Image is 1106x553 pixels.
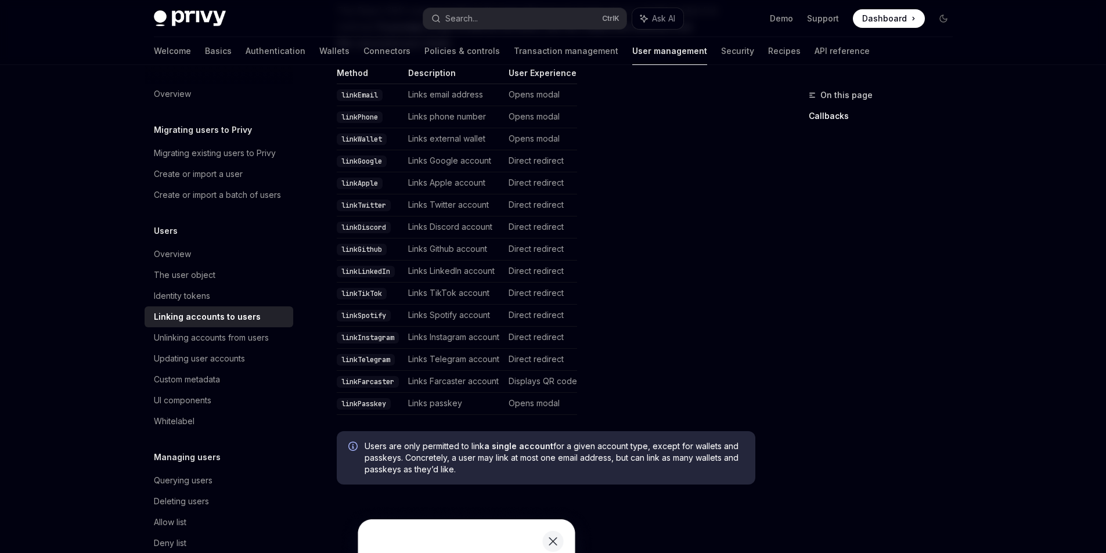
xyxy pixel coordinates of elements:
code: linkDiscord [337,222,391,233]
div: Whitelabel [154,414,194,428]
a: Connectors [363,37,410,65]
td: Direct redirect [504,238,577,261]
td: Direct redirect [504,261,577,283]
div: Deny list [154,536,186,550]
div: Identity tokens [154,289,210,303]
a: Basics [205,37,232,65]
code: linkEmail [337,89,383,101]
div: Migrating existing users to Privy [154,146,276,160]
td: Links Farcaster account [404,371,504,393]
td: Links Twitter account [404,194,504,216]
div: Overview [154,247,191,261]
td: Links Github account [404,238,504,261]
a: Whitelabel [145,411,293,432]
div: Linking accounts to users [154,310,261,324]
a: Linking accounts to users [145,306,293,327]
div: Updating user accounts [154,352,245,366]
a: Policies & controls [424,37,500,65]
td: Links Instagram account [404,327,504,349]
a: UI components [145,390,293,411]
a: Create or import a user [145,164,293,185]
a: Allow list [145,512,293,533]
a: Create or import a batch of users [145,185,293,205]
a: Dashboard [853,9,925,28]
td: Direct redirect [504,349,577,371]
td: Links TikTok account [404,283,504,305]
td: Links Telegram account [404,349,504,371]
span: Ctrl K [602,14,619,23]
div: Overview [154,87,191,101]
div: Allow list [154,515,186,529]
h5: Migrating users to Privy [154,123,252,137]
td: Links passkey [404,393,504,415]
td: Direct redirect [504,194,577,216]
code: linkTwitter [337,200,391,211]
a: Callbacks [809,107,962,125]
button: Search...CtrlK [423,8,626,29]
td: Links Spotify account [404,305,504,327]
a: Recipes [768,37,801,65]
div: Custom metadata [154,373,220,386]
a: Updating user accounts [145,348,293,369]
code: linkLinkedIn [337,266,395,277]
td: Links Apple account [404,172,504,194]
td: Direct redirect [504,305,577,327]
a: Security [721,37,754,65]
code: linkTelegram [337,354,395,366]
h5: Users [154,224,178,238]
div: Unlinking accounts from users [154,331,269,345]
div: Search... [445,12,478,26]
th: User Experience [504,67,577,84]
div: Create or import a batch of users [154,188,281,202]
a: Overview [145,244,293,265]
td: Direct redirect [504,283,577,305]
button: Toggle dark mode [934,9,953,28]
code: linkGithub [337,244,387,255]
td: Opens modal [504,393,577,415]
a: Demo [770,13,793,24]
td: Links phone number [404,106,504,128]
td: Direct redirect [504,150,577,172]
a: Migrating existing users to Privy [145,143,293,164]
a: API reference [815,37,870,65]
td: Links external wallet [404,128,504,150]
div: Create or import a user [154,167,243,181]
code: linkFarcaster [337,376,399,388]
a: Querying users [145,470,293,491]
a: User management [632,37,707,65]
td: Links Discord account [404,216,504,238]
td: Displays QR code [504,371,577,393]
svg: Info [348,442,360,453]
td: Links email address [404,84,504,106]
code: linkApple [337,178,383,189]
a: Welcome [154,37,191,65]
td: Links Google account [404,150,504,172]
a: Deleting users [145,491,293,512]
a: Wallets [319,37,350,65]
code: linkWallet [337,133,387,145]
h5: Managing users [154,450,221,464]
td: Direct redirect [504,327,577,349]
code: linkInstagram [337,332,399,344]
a: Transaction management [514,37,618,65]
td: Links LinkedIn account [404,261,504,283]
div: Deleting users [154,494,209,508]
th: Description [404,67,504,84]
code: linkTikTok [337,288,387,299]
th: Method [337,67,404,84]
a: Support [807,13,839,24]
a: Custom metadata [145,369,293,390]
td: Direct redirect [504,216,577,238]
a: Identity tokens [145,285,293,306]
strong: a single account [484,441,553,451]
span: Users are only permitted to link for a given account type, except for wallets and passkeys. Concr... [365,440,744,475]
a: Authentication [246,37,305,65]
div: UI components [154,393,211,407]
span: On this page [820,88,873,102]
td: Direct redirect [504,172,577,194]
td: Opens modal [504,84,577,106]
code: linkPasskey [337,398,391,410]
img: dark logo [154,10,226,27]
button: Ask AI [632,8,683,29]
a: Overview [145,84,293,104]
